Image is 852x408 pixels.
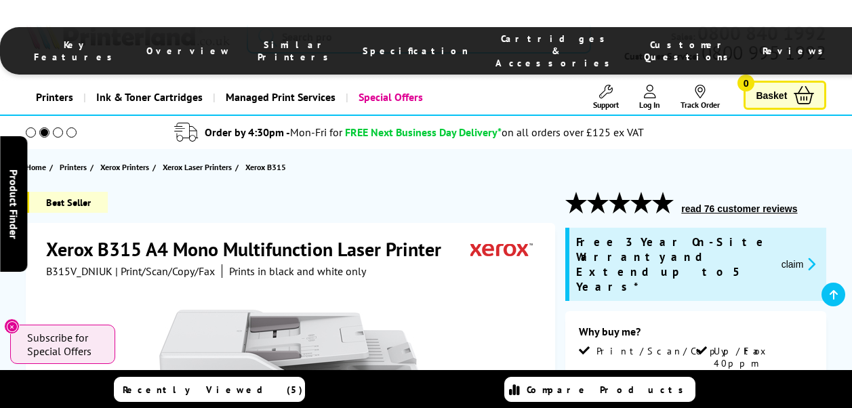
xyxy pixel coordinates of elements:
span: Customer Questions [644,39,735,63]
span: FREE Next Business Day Delivery* [345,125,502,139]
span: Free 3 Year On-Site Warranty and Extend up to 5 Years* [576,234,770,294]
span: Specification [363,45,468,57]
a: Compare Products [504,377,695,402]
span: | Print/Scan/Copy/Fax [115,264,215,278]
span: Key Features [34,39,119,63]
span: Xerox B315 [245,160,286,174]
div: Why buy me? [579,325,813,345]
span: Order by 4:30pm - [205,125,342,139]
h1: Xerox B315 A4 Mono Multifunction Laser Printer [46,237,455,262]
a: Ink & Toner Cartridges [83,80,213,115]
span: Xerox Printers [100,160,149,174]
a: Special Offers [346,80,433,115]
i: Prints in black and white only [229,264,366,278]
span: Similar Printers [258,39,336,63]
span: Mon-Fri for [290,125,342,139]
button: read 76 customer reviews [677,203,801,215]
span: Basket [756,86,787,104]
button: Close [4,319,20,334]
a: Recently Viewed (5) [114,377,305,402]
a: Xerox Printers [100,160,153,174]
span: Support [593,100,619,110]
span: B315V_DNIUK [46,264,113,278]
a: Basket 0 [744,81,826,110]
a: Xerox Laser Printers [163,160,235,174]
span: Recently Viewed (5) [123,384,303,396]
span: Subscribe for Special Offers [27,331,102,358]
a: Xerox B315 [245,160,289,174]
span: Compare Products [527,384,691,396]
span: Print/Scan/Copy/Fax [596,345,771,357]
span: Ink & Toner Cartridges [96,80,203,115]
a: Home [26,160,49,174]
span: Reviews [763,45,830,57]
img: Xerox [470,237,533,262]
button: promo-description [777,256,820,272]
a: Support [593,85,619,110]
span: Printers [60,160,87,174]
a: Printers [60,160,90,174]
span: 0 [737,75,754,91]
a: Track Order [681,85,720,110]
span: Home [26,160,46,174]
span: Up to 40ppm Mono Print [714,345,811,394]
div: on all orders over £125 ex VAT [502,125,644,139]
span: Cartridges & Accessories [495,33,617,69]
span: Xerox Laser Printers [163,160,232,174]
a: Log In [639,85,660,110]
span: Best Seller [26,192,108,213]
span: Log In [639,100,660,110]
a: Managed Print Services [213,80,346,115]
span: Overview [146,45,230,57]
span: Product Finder [7,169,20,239]
li: modal_delivery [7,121,812,144]
a: Printers [26,80,83,115]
